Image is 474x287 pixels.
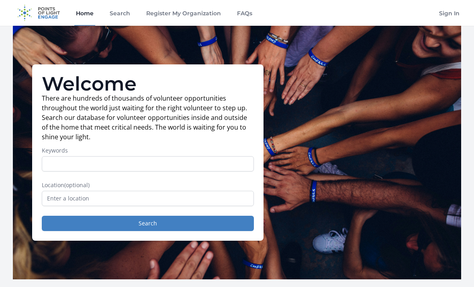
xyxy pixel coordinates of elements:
p: There are hundreds of thousands of volunteer opportunities throughout the world just waiting for ... [42,93,254,142]
h1: Welcome [42,74,254,93]
span: (optional) [64,181,90,189]
input: Enter a location [42,191,254,206]
label: Keywords [42,147,254,155]
label: Location [42,181,254,189]
button: Search [42,216,254,231]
